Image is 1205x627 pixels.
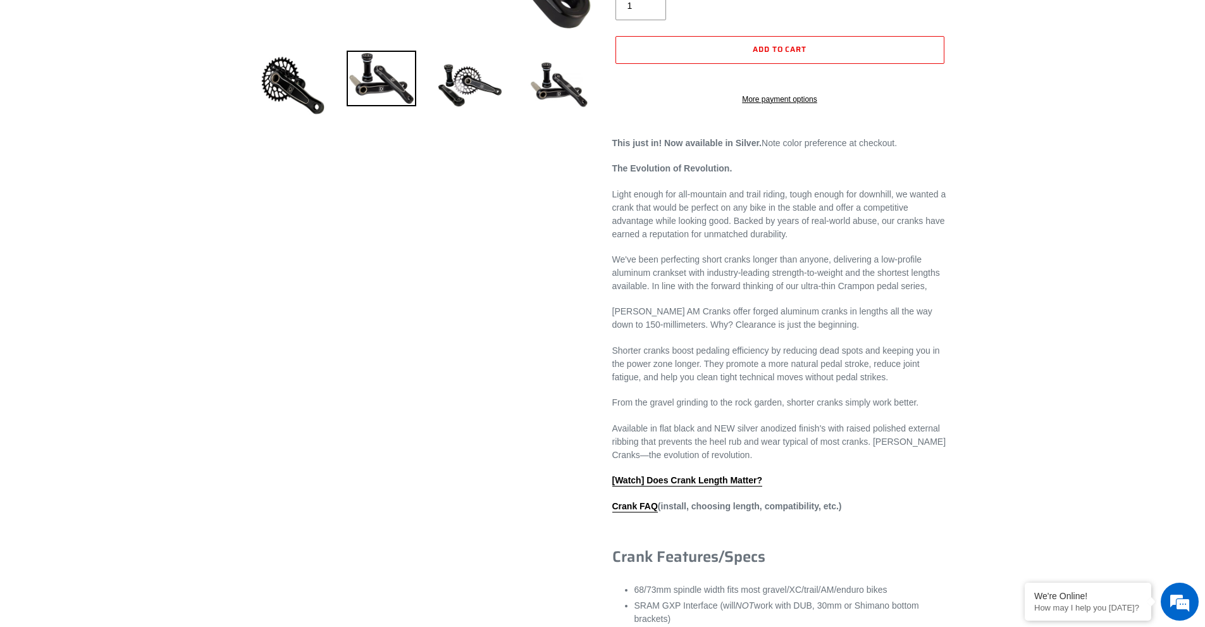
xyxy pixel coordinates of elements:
img: Load image into Gallery viewer, Canfield Bikes AM Cranks [435,51,505,120]
strong: This just in! Now available in Silver. [612,138,762,148]
a: More payment options [615,94,944,105]
h3: Crank Features/Specs [612,548,948,566]
a: Crank FAQ [612,501,658,512]
p: From the gravel grinding to the rock garden, shorter cranks simply work better. [612,396,948,409]
button: Add to cart [615,36,944,64]
span: Add to cart [753,43,807,55]
p: Shorter cranks boost pedaling efficiency by reducing dead spots and keeping you in the power zone... [612,344,948,384]
p: Note color preference at checkout. [612,137,948,150]
img: Load image into Gallery viewer, CANFIELD-AM_DH-CRANKS [524,51,593,120]
li: 68/73mm spindle width fits most gravel/XC/trail/AM/enduro bikes [634,583,948,597]
p: How may I help you today? [1034,603,1142,612]
img: Load image into Gallery viewer, Canfield Cranks [347,51,416,106]
strong: The Evolution of Revolution. [612,163,732,173]
div: We're Online! [1034,591,1142,601]
p: Available in flat black and NEW silver anodized finish's with raised polished external ribbing th... [612,422,948,462]
a: [Watch] Does Crank Length Matter? [612,475,763,487]
p: We've been perfecting short cranks longer than anyone, delivering a low-profile aluminum crankset... [612,253,948,293]
p: [PERSON_NAME] AM Cranks offer forged aluminum cranks in lengths all the way down to 150-millimete... [612,305,948,332]
img: Load image into Gallery viewer, Canfield Bikes AM Cranks [258,51,328,120]
strong: (install, choosing length, compatibility, etc.) [612,501,842,512]
p: Light enough for all-mountain and trail riding, tough enough for downhill, we wanted a crank that... [612,188,948,241]
em: NOT [736,600,755,611]
li: SRAM GXP Interface (will work with DUB, 30mm or Shimano bottom brackets) [634,599,948,626]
